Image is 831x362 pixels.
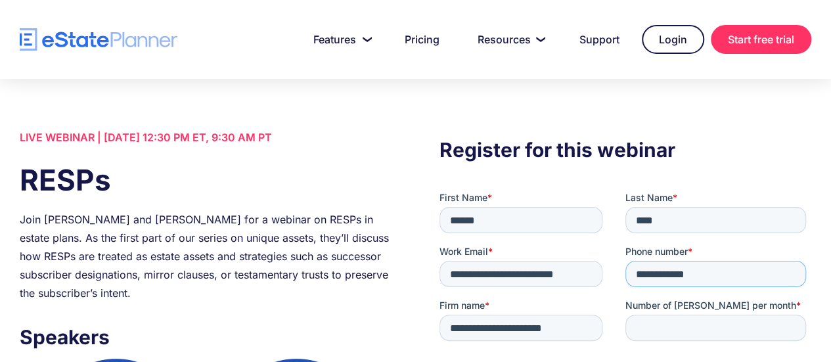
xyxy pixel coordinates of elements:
a: home [20,28,177,51]
div: LIVE WEBINAR | [DATE] 12:30 PM ET, 9:30 AM PT [20,128,392,147]
a: Support [564,26,635,53]
a: Start free trial [711,25,811,54]
h3: Speakers [20,322,392,352]
h3: Register for this webinar [439,135,811,165]
a: Login [642,25,704,54]
a: Resources [462,26,557,53]
div: Join [PERSON_NAME] and [PERSON_NAME] for a webinar on RESPs in estate plans. As the first part of... [20,210,392,302]
h1: RESPs [20,160,392,200]
a: Pricing [389,26,455,53]
a: Features [298,26,382,53]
